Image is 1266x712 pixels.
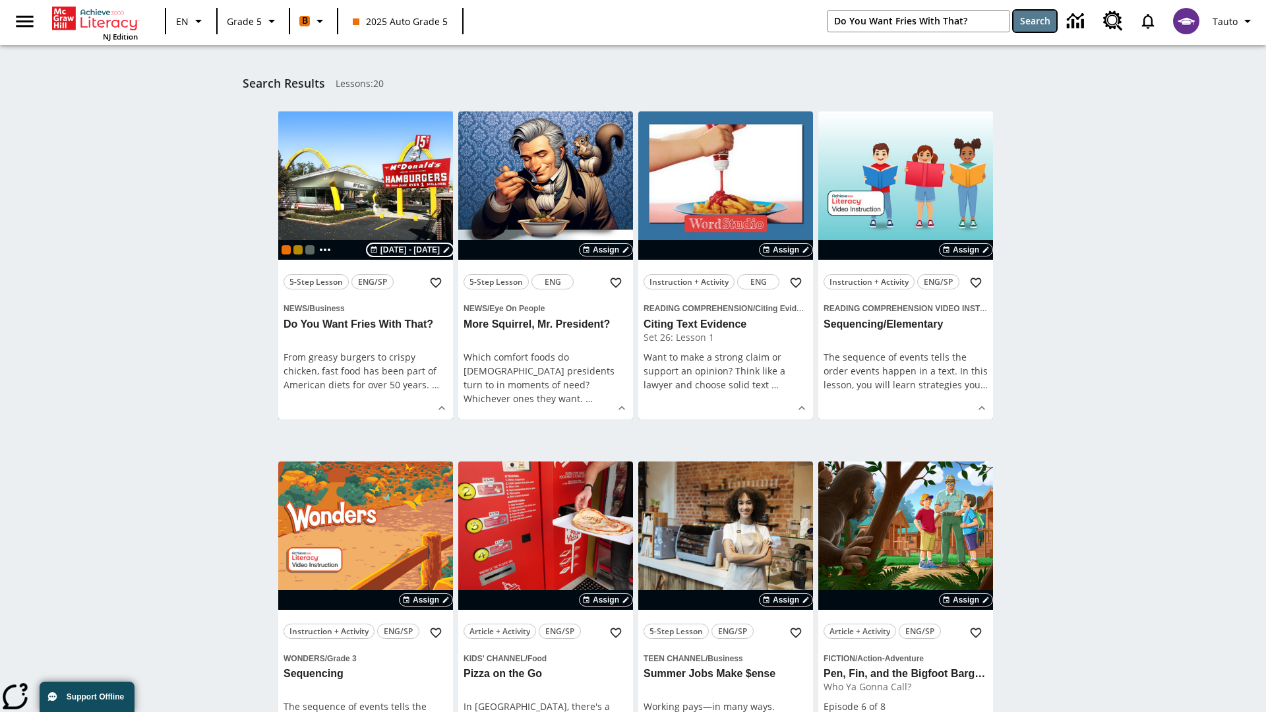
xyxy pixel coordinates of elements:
[293,245,303,254] div: New 2025 class
[399,593,453,607] button: Assign Choose Dates
[586,392,593,405] span: …
[644,304,753,313] span: Reading Comprehension
[644,318,808,332] h3: Citing Text Evidence
[818,111,993,419] div: lesson details
[905,624,934,638] span: ENG/SP
[824,350,988,392] div: The sequence of events tells the order events happen in a text. In this lesson, you will learn st...
[644,274,735,289] button: Instruction + Activity
[284,304,307,313] span: News
[753,304,755,313] span: /
[638,111,813,419] div: lesson details
[773,594,799,606] span: Assign
[718,624,747,638] span: ENG/SP
[284,654,325,663] span: Wonders
[222,9,285,33] button: Grade: Grade 5, Select a grade
[489,304,545,313] span: Eye On People
[857,654,924,663] span: Action-Adventure
[1013,11,1056,32] button: Search
[784,621,808,645] button: Add to Favorites
[52,4,138,42] div: Home
[327,654,357,663] span: Grade 3
[824,654,855,663] span: Fiction
[284,651,448,665] span: Topic: Wonders/Grade 3
[305,245,315,254] div: OL 2025 Auto Grade 6
[644,301,808,315] span: Topic: Reading Comprehension/Citing Evidence
[307,304,309,313] span: /
[824,651,988,665] span: Topic: Fiction/Action-Adventure
[972,398,992,418] button: Show Details
[284,318,448,332] h3: Do You Want Fries With That?
[380,244,440,256] span: [DATE] - [DATE]
[706,654,708,663] span: /
[737,274,779,289] button: ENG
[828,11,1010,32] input: search field
[759,243,813,256] button: Assign Choose Dates
[464,350,628,405] div: Which comfort foods do [DEMOGRAPHIC_DATA] presidents turn to in moments of need? Whichever ones t...
[294,9,333,33] button: Boost Class color is orange. Change class color
[1095,3,1131,39] a: Resource Center, Will open in new tab
[464,624,536,639] button: Article + Activity
[432,378,439,391] span: …
[52,5,138,32] a: Home
[953,594,979,606] span: Assign
[824,624,896,639] button: Article + Activity
[432,398,452,418] button: Show Details
[579,243,633,256] button: Assign Choose Dates
[953,244,979,256] span: Assign
[939,243,993,256] button: Assign Choose Dates
[855,654,857,663] span: /
[980,378,988,391] span: …
[284,301,448,315] span: Topic: News/Business
[1213,15,1238,28] span: Tauto
[964,271,988,295] button: Add to Favorites
[644,654,706,663] span: Teen Channel
[351,274,394,289] button: ENG/SP
[1207,9,1261,33] button: Profile/Settings
[593,594,619,606] span: Assign
[464,318,628,332] h3: More Squirrel, Mr. President?
[1165,4,1207,38] button: Select a new avatar
[604,271,628,295] button: Add to Favorites
[773,244,799,256] span: Assign
[784,271,808,295] button: Add to Favorites
[464,654,526,663] span: Kids' Channel
[644,624,709,639] button: 5-Step Lesson
[317,242,333,258] button: Show more classes
[464,274,529,289] button: 5-Step Lesson
[67,692,124,701] span: Support Offline
[644,350,808,392] div: Want to make a strong claim or support an opinion? Think like a lawyer and choose solid text
[464,304,487,313] span: News
[1059,3,1095,40] a: Data Center
[755,304,814,313] span: Citing Evidence
[309,304,344,313] span: Business
[824,301,988,315] span: Topic: Reading Comprehension Video Instruction/null
[824,667,988,681] h3: Pen, Fin, and the Bigfoot Bargain: Episode 6
[526,654,527,663] span: /
[899,624,941,639] button: ENG/SP
[243,76,325,90] h1: Search Results
[325,654,327,663] span: /
[612,398,632,418] button: Show Details
[5,2,44,41] button: Open side menu
[545,624,574,638] span: ENG/SP
[377,624,419,639] button: ENG/SP
[278,111,453,419] div: lesson details
[1131,4,1165,38] a: Notifications
[824,318,988,332] h3: Sequencing/Elementary
[579,593,633,607] button: Assign Choose Dates
[759,593,813,607] button: Assign Choose Dates
[424,271,448,295] button: Add to Favorites
[302,13,308,29] span: B
[1173,8,1199,34] img: avatar image
[424,621,448,645] button: Add to Favorites
[284,350,448,392] div: From greasy burgers to crispy chicken, fast food has been part of American diets for over 50 years.
[458,111,633,419] div: lesson details
[282,245,291,254] div: Current Class
[917,274,959,289] button: ENG/SP
[469,624,530,638] span: Article + Activity
[593,244,619,256] span: Assign
[975,378,980,391] span: u
[227,15,262,28] span: Grade 5
[829,275,909,289] span: Instruction + Activity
